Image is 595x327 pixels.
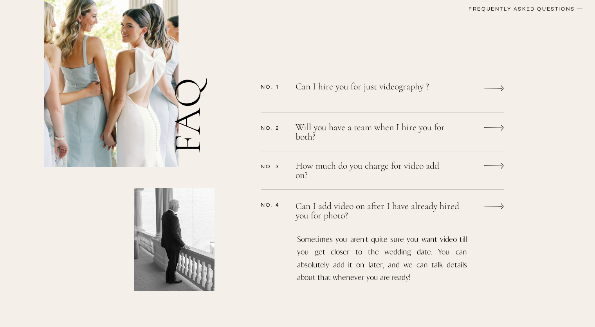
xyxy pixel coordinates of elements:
h3: FREQUENTLY ASKED QUESTIONS — [412,5,584,15]
a: Can I hire you for just videography ? [296,82,448,102]
a: Will you have a team when I hire you for both? [296,123,448,144]
h2: FAQ [168,11,216,154]
p: No. 4 [261,202,286,208]
p: No. 2 [261,125,286,131]
p: Sometimes you aren't quite sure you want video till you get closer to the wedding date. You can a... [297,233,467,276]
a: Can I add video on after I have already hired you for photo? [296,202,464,220]
p: No. 3 [261,163,286,169]
a: How much do you charge for video add on? [296,161,448,182]
p: No. 1 [261,84,286,90]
